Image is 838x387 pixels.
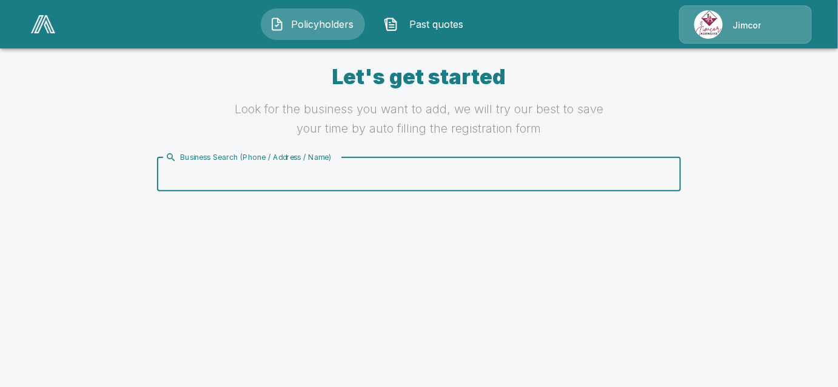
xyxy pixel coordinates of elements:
[227,64,611,90] h4: Let's get started
[289,17,356,31] span: Policyholders
[166,152,332,163] div: Business Search (Phone / Address / Name)
[270,17,284,31] img: Policyholders Icon
[227,99,611,138] h6: Look for the business you want to add, we will try our best to save your time by auto filling the...
[384,17,398,31] img: Past quotes Icon
[31,15,55,33] img: AA Logo
[403,17,470,31] span: Past quotes
[777,329,838,387] iframe: Chat Widget
[375,8,479,40] button: Past quotes IconPast quotes
[261,8,365,40] button: Policyholders IconPolicyholders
